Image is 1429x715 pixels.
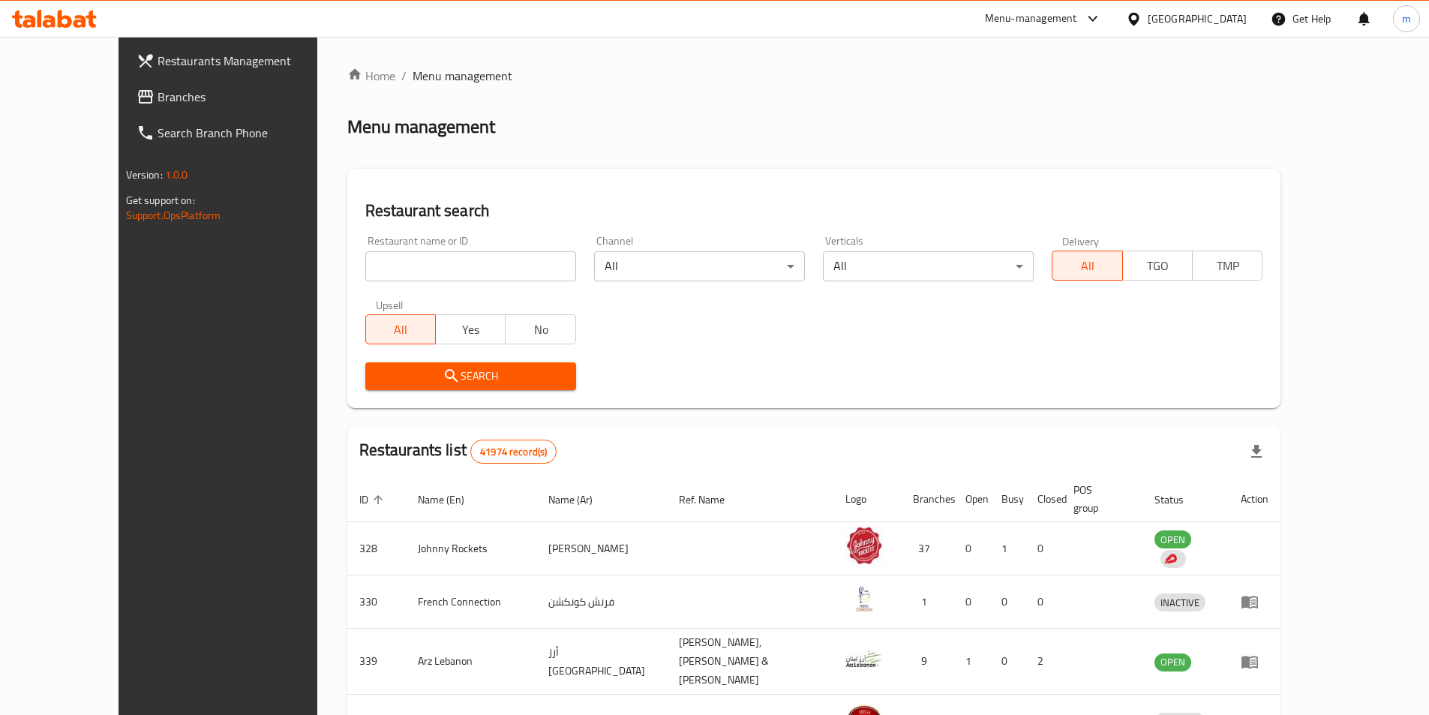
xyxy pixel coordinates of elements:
span: Version: [126,165,163,185]
span: INACTIVE [1154,594,1205,611]
button: TGO [1122,251,1193,281]
div: Menu [1241,653,1268,671]
td: Arz Lebanon [406,629,537,695]
div: OPEN [1154,530,1191,548]
td: French Connection [406,575,537,629]
div: Menu-management [985,10,1077,28]
img: delivery hero logo [1163,552,1177,566]
span: Get support on: [126,191,195,210]
label: Upsell [376,299,404,310]
span: All [1058,255,1116,277]
span: OPEN [1154,531,1191,548]
a: Home [347,67,395,85]
td: 0 [953,575,989,629]
span: No [512,319,569,341]
span: Search [377,367,564,386]
th: Logo [833,476,901,522]
div: All [823,251,1034,281]
span: Search Branch Phone [158,124,345,142]
td: 0 [989,629,1025,695]
span: OPEN [1154,653,1191,671]
td: [PERSON_NAME],[PERSON_NAME] & [PERSON_NAME] [667,629,833,695]
td: 330 [347,575,406,629]
td: فرنش كونكشن [536,575,667,629]
span: Menu management [413,67,512,85]
td: 0 [989,575,1025,629]
span: 1.0.0 [165,165,188,185]
span: 41974 record(s) [471,445,556,459]
td: 37 [901,522,953,575]
div: Export file [1238,434,1274,470]
button: All [365,314,436,344]
img: Johnny Rockets [845,527,883,564]
span: All [372,319,430,341]
span: Name (En) [418,491,484,509]
label: Delivery [1062,236,1100,246]
td: 0 [1025,575,1061,629]
div: [GEOGRAPHIC_DATA] [1148,11,1247,27]
span: Name (Ar) [548,491,612,509]
td: 1 [989,522,1025,575]
h2: Restaurant search [365,200,1263,222]
span: TGO [1129,255,1187,277]
td: 0 [1025,522,1061,575]
a: Support.OpsPlatform [126,206,221,225]
button: Search [365,362,576,390]
th: Action [1229,476,1280,522]
td: أرز [GEOGRAPHIC_DATA] [536,629,667,695]
th: Open [953,476,989,522]
td: 1 [901,575,953,629]
input: Search for restaurant name or ID.. [365,251,576,281]
button: TMP [1192,251,1262,281]
span: Ref. Name [679,491,744,509]
td: 339 [347,629,406,695]
span: Restaurants Management [158,52,345,70]
td: 0 [953,522,989,575]
div: Indicates that the vendor menu management has been moved to DH Catalog service [1160,550,1186,568]
td: [PERSON_NAME] [536,522,667,575]
img: Arz Lebanon [845,640,883,677]
td: 2 [1025,629,1061,695]
button: Yes [435,314,506,344]
span: Branches [158,88,345,106]
span: m [1402,11,1411,27]
span: ID [359,491,388,509]
td: 9 [901,629,953,695]
span: Status [1154,491,1203,509]
span: TMP [1199,255,1256,277]
div: All [594,251,805,281]
a: Branches [125,79,357,115]
td: 328 [347,522,406,575]
span: POS group [1073,481,1124,517]
div: Menu [1241,593,1268,611]
div: INACTIVE [1154,593,1205,611]
td: Johnny Rockets [406,522,537,575]
button: No [505,314,575,344]
h2: Menu management [347,115,495,139]
th: Branches [901,476,953,522]
th: Busy [989,476,1025,522]
th: Closed [1025,476,1061,522]
h2: Restaurants list [359,439,557,464]
img: French Connection [845,580,883,617]
td: 1 [953,629,989,695]
nav: breadcrumb [347,67,1281,85]
span: Yes [442,319,500,341]
button: All [1052,251,1122,281]
li: / [401,67,407,85]
a: Restaurants Management [125,43,357,79]
a: Search Branch Phone [125,115,357,151]
div: Total records count [470,440,557,464]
